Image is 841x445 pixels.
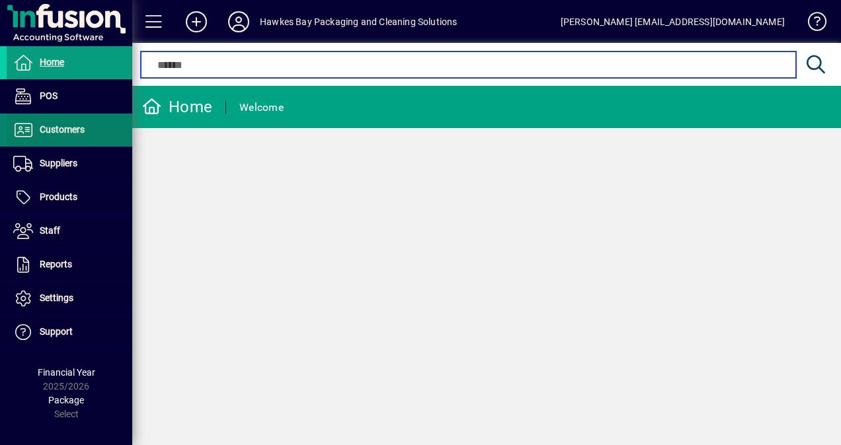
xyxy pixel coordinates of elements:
[7,248,132,281] a: Reports
[40,225,60,236] span: Staff
[40,259,72,269] span: Reports
[7,215,132,248] a: Staff
[40,292,73,303] span: Settings
[38,367,95,378] span: Financial Year
[40,90,58,101] span: POS
[561,11,785,32] div: [PERSON_NAME] [EMAIL_ADDRESS][DOMAIN_NAME]
[7,80,132,113] a: POS
[40,191,77,202] span: Products
[7,181,132,214] a: Products
[7,282,132,315] a: Settings
[48,395,84,405] span: Package
[239,97,284,118] div: Welcome
[40,158,77,168] span: Suppliers
[142,96,212,118] div: Home
[175,10,218,34] button: Add
[7,316,132,349] a: Support
[798,3,824,46] a: Knowledge Base
[7,114,132,147] a: Customers
[260,11,458,32] div: Hawkes Bay Packaging and Cleaning Solutions
[40,326,73,337] span: Support
[40,124,85,135] span: Customers
[218,10,260,34] button: Profile
[40,57,64,67] span: Home
[7,147,132,180] a: Suppliers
